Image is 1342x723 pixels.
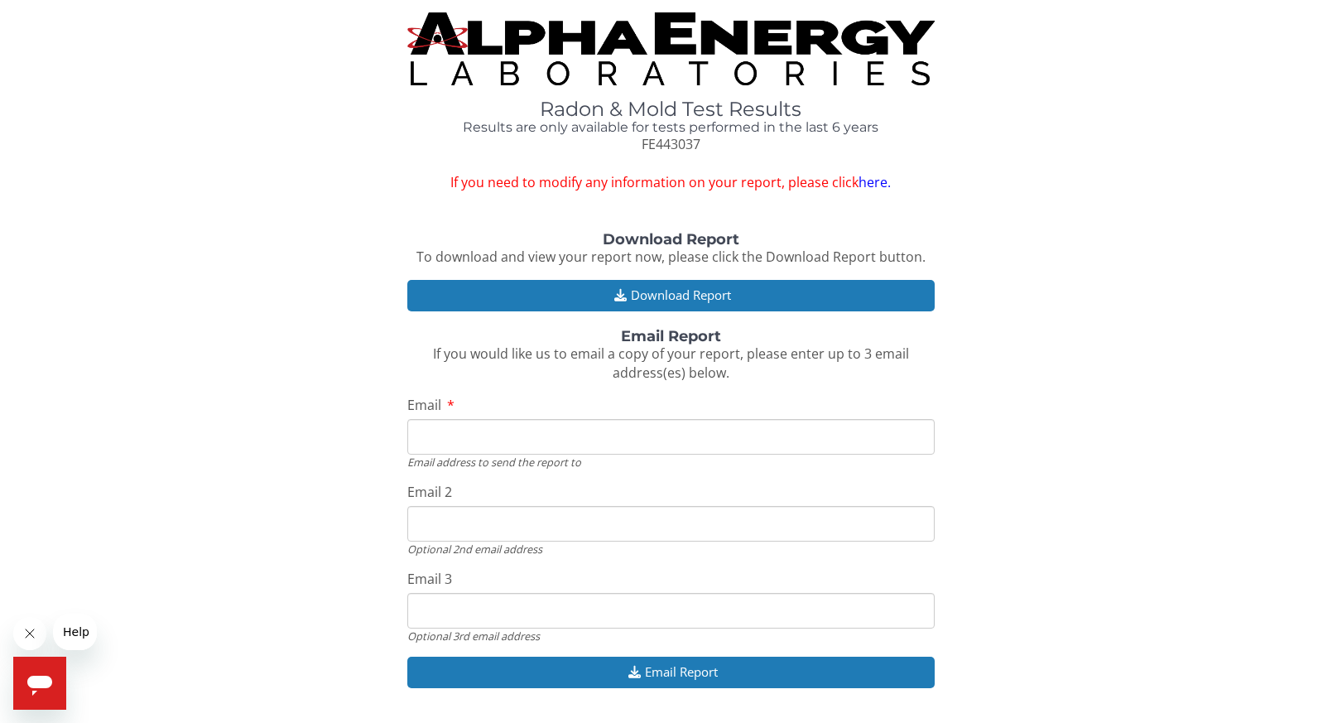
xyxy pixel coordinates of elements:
span: To download and view your report now, please click the Download Report button. [416,248,926,266]
div: Email address to send the report to [407,455,934,470]
img: TightCrop.jpg [407,12,934,85]
span: If you need to modify any information on your report, please click [407,173,934,192]
span: Email 3 [407,570,452,588]
strong: Download Report [603,230,739,248]
a: here. [859,173,891,191]
span: FE443037 [642,135,700,153]
iframe: Button to launch messaging window [13,657,66,710]
h4: Results are only available for tests performed in the last 6 years [407,120,934,135]
div: Optional 2nd email address [407,542,934,557]
strong: Email Report [621,327,721,345]
button: Email Report [407,657,934,687]
div: Optional 3rd email address [407,629,934,643]
span: Email 2 [407,483,452,501]
button: Download Report [407,280,934,311]
h1: Radon & Mold Test Results [407,99,934,120]
span: Email [407,396,441,414]
span: If you would like us to email a copy of your report, please enter up to 3 email address(es) below. [433,345,909,382]
iframe: Message from company [53,614,97,650]
iframe: Close message [13,617,46,650]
